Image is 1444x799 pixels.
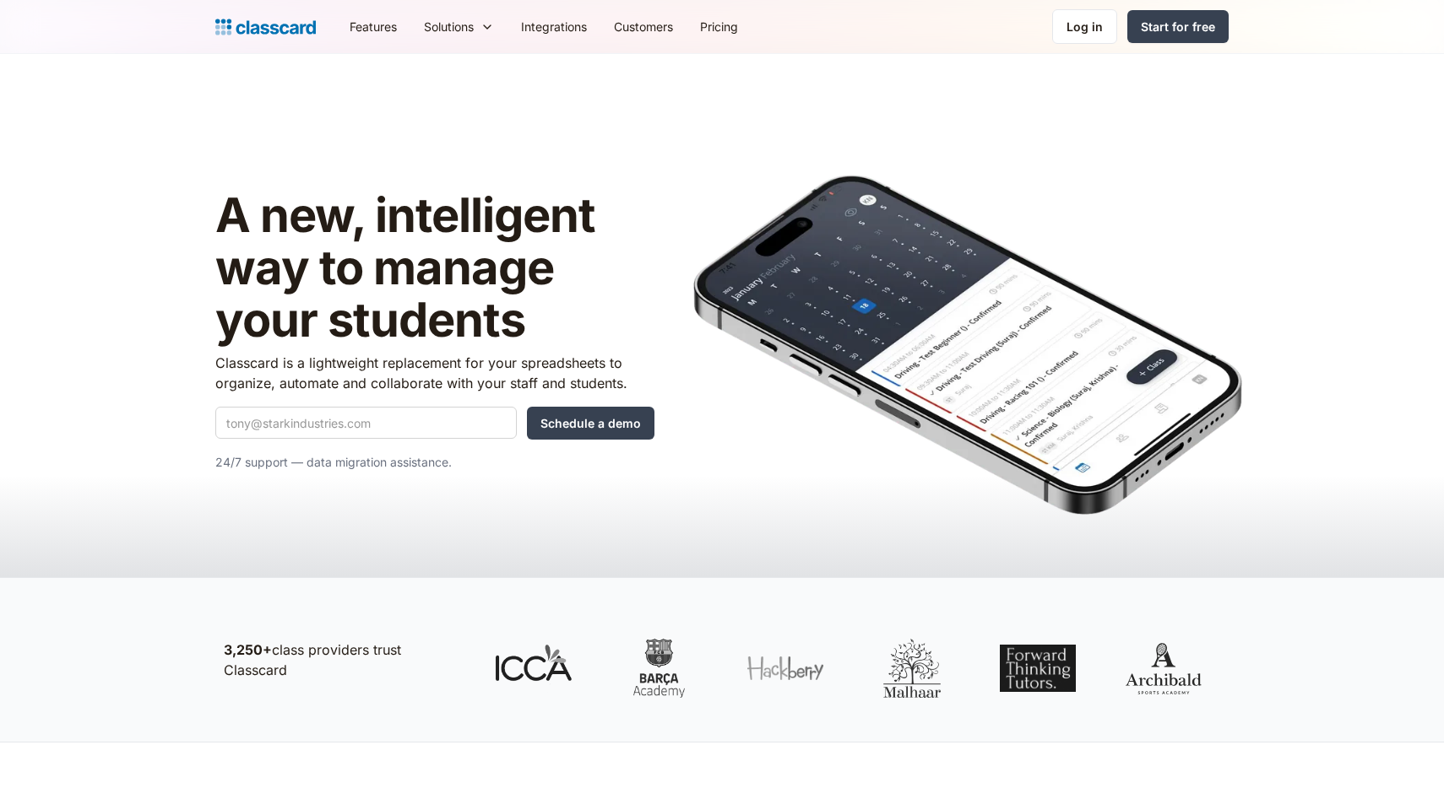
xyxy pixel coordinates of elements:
[1141,18,1215,35] div: Start for free
[215,452,654,472] p: 24/7 support — data migration assistance.
[336,8,410,46] a: Features
[1067,18,1103,35] div: Log in
[508,8,600,46] a: Integrations
[224,641,272,658] strong: 3,250+
[1127,10,1229,43] a: Start for free
[687,8,752,46] a: Pricing
[215,15,316,39] a: Logo
[215,190,654,346] h1: A new, intelligent way to manage your students
[224,640,460,680] p: class providers trust Classcard
[600,8,687,46] a: Customers
[215,407,654,440] form: Quick Demo Form
[410,8,508,46] div: Solutions
[1052,9,1117,44] a: Log in
[215,353,654,393] p: Classcard is a lightweight replacement for your spreadsheets to organize, automate and collaborat...
[527,407,654,440] input: Schedule a demo
[424,18,474,35] div: Solutions
[215,407,517,439] input: tony@starkindustries.com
